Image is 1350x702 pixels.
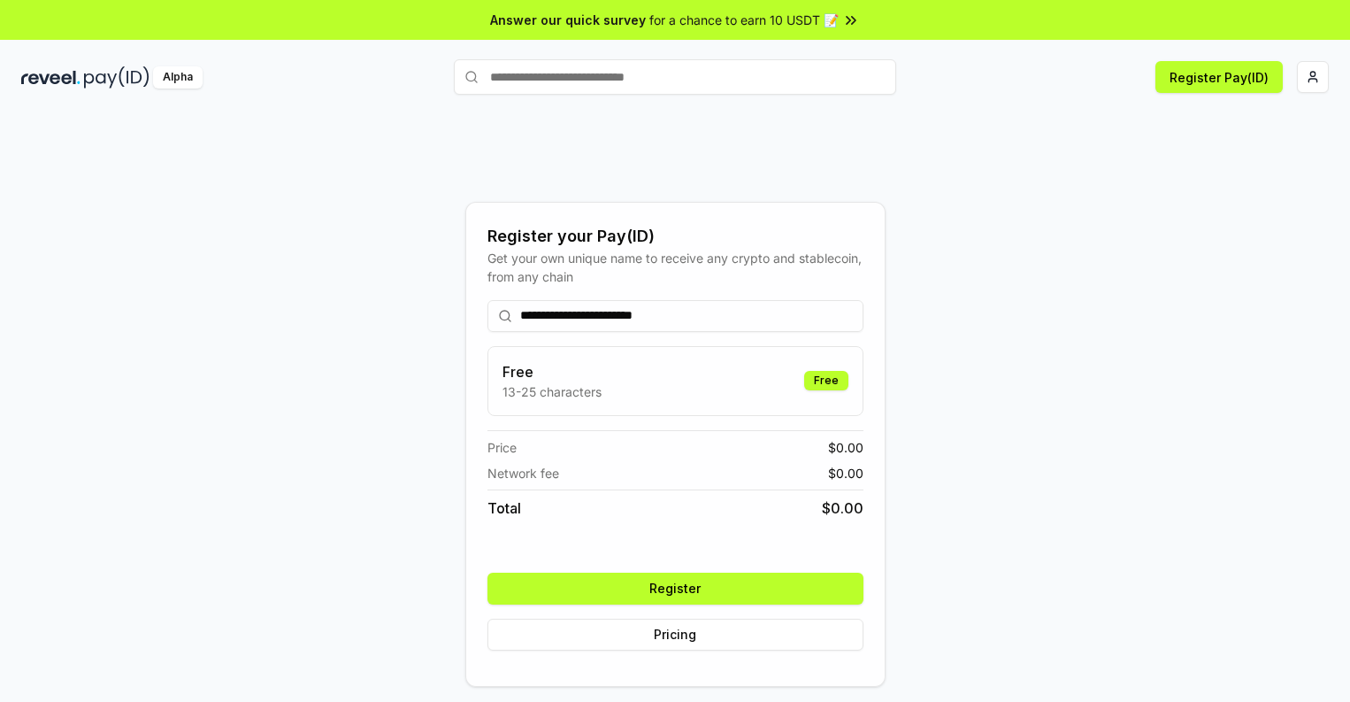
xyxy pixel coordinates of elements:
[1155,61,1283,93] button: Register Pay(ID)
[828,464,863,482] span: $ 0.00
[153,66,203,89] div: Alpha
[487,573,863,605] button: Register
[804,371,848,390] div: Free
[21,66,81,89] img: reveel_dark
[649,11,839,29] span: for a chance to earn 10 USDT 📝
[487,464,559,482] span: Network fee
[828,438,863,457] span: $ 0.00
[490,11,646,29] span: Answer our quick survey
[487,619,863,651] button: Pricing
[502,361,602,382] h3: Free
[487,438,517,457] span: Price
[487,498,521,519] span: Total
[822,498,863,519] span: $ 0.00
[84,66,150,89] img: pay_id
[487,224,863,249] div: Register your Pay(ID)
[502,382,602,401] p: 13-25 characters
[487,249,863,286] div: Get your own unique name to receive any crypto and stablecoin, from any chain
